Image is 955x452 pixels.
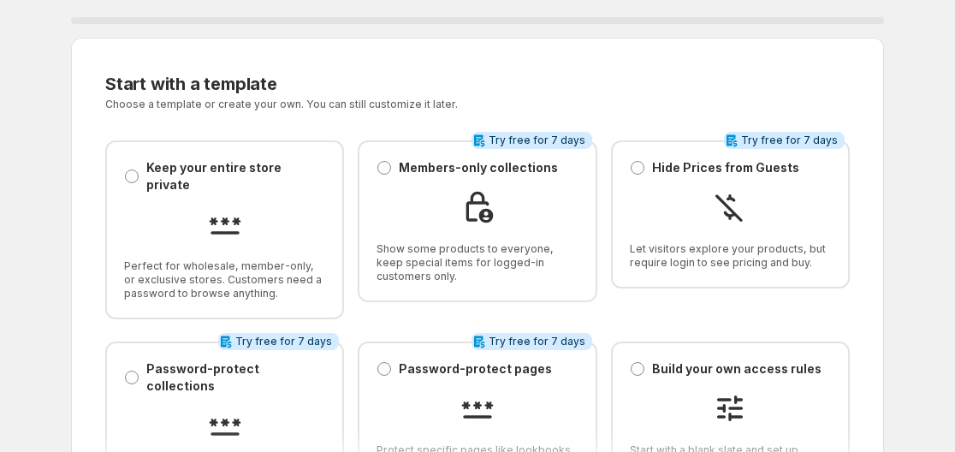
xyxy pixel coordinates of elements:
span: Try free for 7 days [235,335,332,348]
p: Password-protect collections [146,360,325,395]
img: Members-only collections [460,190,495,224]
span: Show some products to everyone, keep special items for logged-in customers only. [377,242,578,283]
p: Members-only collections [399,159,558,176]
img: Hide Prices from Guests [713,190,747,224]
span: Start with a template [105,74,277,94]
p: Build your own access rules [652,360,822,378]
span: Try free for 7 days [741,134,838,147]
p: Choose a template or create your own. You can still customize it later. [105,98,647,111]
span: Let visitors explore your products, but require login to see pricing and buy. [630,242,831,270]
p: Password-protect pages [399,360,552,378]
img: Keep your entire store private [208,207,242,241]
span: Try free for 7 days [489,335,585,348]
span: Perfect for wholesale, member-only, or exclusive stores. Customers need a password to browse anyt... [124,259,325,300]
span: Try free for 7 days [489,134,585,147]
img: Password-protect pages [460,391,495,425]
img: Build your own access rules [713,391,747,425]
p: Keep your entire store private [146,159,325,193]
img: Password-protect collections [208,408,242,443]
p: Hide Prices from Guests [652,159,799,176]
